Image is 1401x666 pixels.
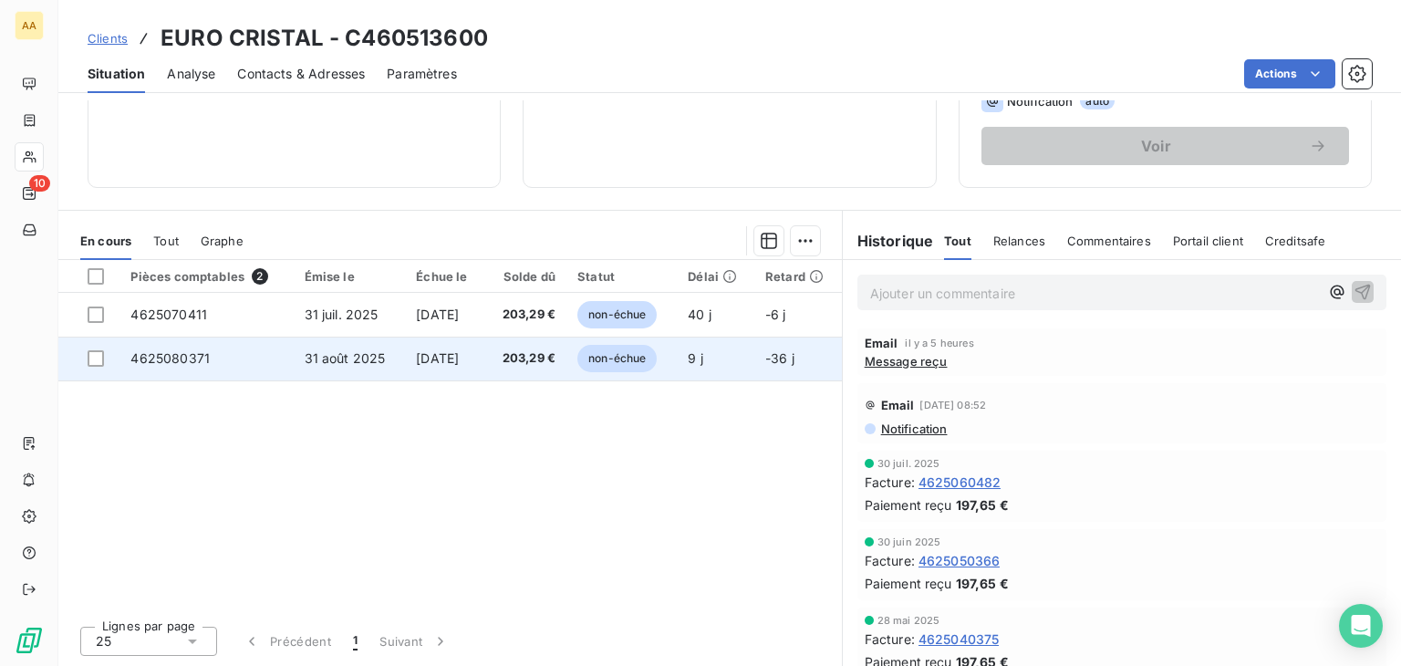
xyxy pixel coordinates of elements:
[688,269,743,284] div: Délai
[416,307,459,322] span: [DATE]
[496,306,555,324] span: 203,29 €
[88,31,128,46] span: Clients
[956,495,1009,515] span: 197,65 €
[416,269,473,284] div: Échue le
[130,268,282,285] div: Pièces comptables
[1173,234,1243,248] span: Portail client
[153,234,179,248] span: Tout
[353,632,358,650] span: 1
[877,536,941,547] span: 30 juin 2025
[1003,139,1309,153] span: Voir
[688,307,711,322] span: 40 j
[905,338,973,349] span: il y a 5 heures
[865,336,898,350] span: Email
[80,234,131,248] span: En cours
[918,551,1001,570] span: 4625050366
[15,626,44,655] img: Logo LeanPay
[918,473,1001,492] span: 4625060482
[342,622,368,661] button: 1
[15,11,44,40] div: AA
[305,307,379,322] span: 31 juil. 2025
[1067,234,1151,248] span: Commentaires
[29,175,50,192] span: 10
[1007,94,1074,109] span: Notification
[237,65,365,83] span: Contacts & Adresses
[167,65,215,83] span: Analyse
[944,234,971,248] span: Tout
[865,473,915,492] span: Facture :
[956,574,1009,593] span: 197,65 €
[879,421,948,436] span: Notification
[865,630,915,649] span: Facture :
[96,632,111,650] span: 25
[368,622,461,661] button: Suivant
[877,615,940,626] span: 28 mai 2025
[88,29,128,47] a: Clients
[865,495,952,515] span: Paiement reçu
[993,234,1045,248] span: Relances
[688,350,702,366] span: 9 j
[981,127,1349,165] button: Voir
[130,350,210,366] span: 4625080371
[577,345,657,372] span: non-échue
[765,350,794,366] span: -36 j
[843,230,934,252] h6: Historique
[577,301,657,328] span: non-échue
[1080,93,1115,109] span: auto
[88,65,145,83] span: Situation
[918,630,1000,649] span: 4625040375
[1265,234,1326,248] span: Creditsafe
[161,22,488,55] h3: EURO CRISTAL - C460513600
[1244,59,1335,88] button: Actions
[496,269,555,284] div: Solde dû
[201,234,244,248] span: Graphe
[305,269,395,284] div: Émise le
[416,350,459,366] span: [DATE]
[919,400,986,411] span: [DATE] 08:52
[130,307,207,322] span: 4625070411
[881,398,915,412] span: Email
[765,269,831,284] div: Retard
[305,350,386,366] span: 31 août 2025
[1339,604,1383,648] div: Open Intercom Messenger
[865,574,952,593] span: Paiement reçu
[765,307,786,322] span: -6 j
[865,354,948,369] span: Message reçu
[232,622,342,661] button: Précédent
[387,65,457,83] span: Paramètres
[252,268,268,285] span: 2
[496,349,555,368] span: 203,29 €
[877,458,940,469] span: 30 juil. 2025
[577,269,666,284] div: Statut
[865,551,915,570] span: Facture :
